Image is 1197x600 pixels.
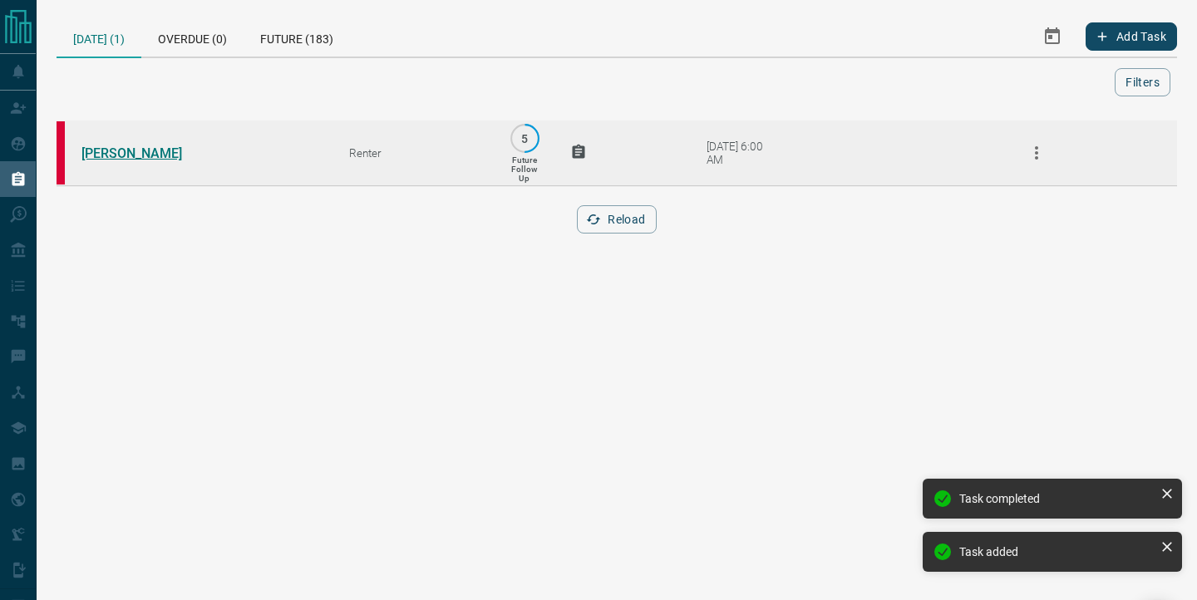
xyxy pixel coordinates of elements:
[81,145,206,161] a: [PERSON_NAME]
[959,545,1154,558] div: Task added
[1086,22,1177,51] button: Add Task
[349,146,478,160] div: Renter
[57,17,141,58] div: [DATE] (1)
[1115,68,1170,96] button: Filters
[511,155,537,183] p: Future Follow Up
[707,140,777,166] div: [DATE] 6:00 AM
[577,205,656,234] button: Reload
[959,492,1154,505] div: Task completed
[1032,17,1072,57] button: Select Date Range
[141,17,244,57] div: Overdue (0)
[519,132,531,145] p: 5
[57,121,65,184] div: property.ca
[244,17,350,57] div: Future (183)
